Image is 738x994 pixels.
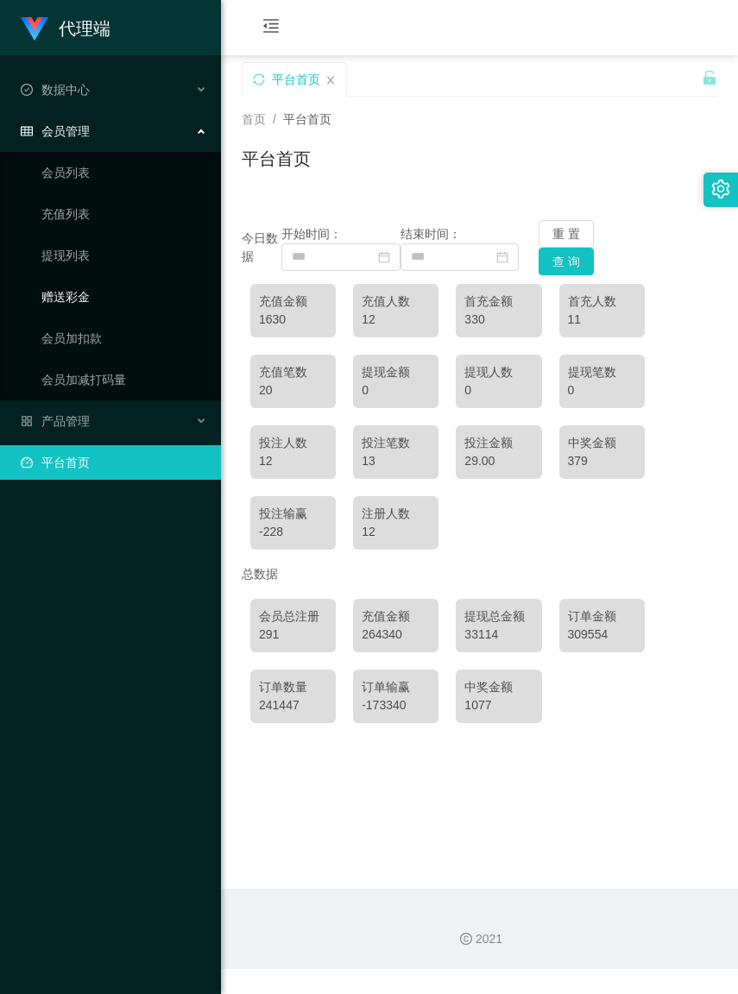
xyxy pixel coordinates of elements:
[259,293,327,311] div: 充值金额
[281,227,342,241] span: 开始时间：
[362,626,430,644] div: 264340
[464,434,533,452] div: 投注金额
[259,607,327,626] div: 会员总注册
[272,63,320,96] div: 平台首页
[259,678,327,696] div: 订单数量
[21,415,33,427] i: 图标: appstore-o
[362,607,430,626] div: 充值金额
[242,112,266,126] span: 首页
[362,523,430,541] div: 12
[401,227,461,241] span: 结束时间：
[464,311,533,329] div: 330
[568,381,636,399] div: 0
[242,1,300,56] i: 图标: menu-fold
[460,933,472,945] i: 图标: copyright
[362,363,430,381] div: 提现金额
[235,930,724,948] div: 2021
[259,696,327,714] div: 241447
[362,381,430,399] div: 0
[362,505,430,523] div: 注册人数
[362,452,430,470] div: 13
[464,363,533,381] div: 提现人数
[539,220,594,248] button: 重 置
[362,293,430,311] div: 充值人数
[259,505,327,523] div: 投注输赢
[464,607,533,626] div: 提现总金额
[41,197,207,231] a: 充值列表
[21,21,110,35] a: 代理端
[242,558,717,590] div: 总数据
[378,251,390,263] i: 图标: calendar
[259,626,327,644] div: 291
[568,452,636,470] div: 379
[325,75,336,85] i: 图标: close
[259,311,327,329] div: 1630
[41,238,207,273] a: 提现列表
[362,696,430,714] div: -173340
[41,155,207,190] a: 会员列表
[283,112,331,126] span: 平台首页
[711,179,730,198] i: 图标: setting
[568,434,636,452] div: 中奖金额
[464,381,533,399] div: 0
[568,293,636,311] div: 首充人数
[464,678,533,696] div: 中奖金额
[362,311,430,329] div: 12
[362,434,430,452] div: 投注笔数
[568,311,636,329] div: 11
[242,230,281,266] div: 今日数据
[59,1,110,56] h1: 代理端
[253,73,265,85] i: 图标: sync
[464,293,533,311] div: 首充金额
[259,363,327,381] div: 充值笔数
[21,414,90,428] span: 产品管理
[41,321,207,355] a: 会员加扣款
[21,124,90,138] span: 会员管理
[21,84,33,96] i: 图标: check-circle-o
[259,434,327,452] div: 投注人数
[539,248,594,275] button: 查 询
[21,125,33,137] i: 图标: table
[41,362,207,397] a: 会员加减打码量
[464,452,533,470] div: 29.00
[21,83,90,97] span: 数据中心
[362,678,430,696] div: 订单输赢
[702,70,717,85] i: 图标: unlock
[496,251,508,263] i: 图标: calendar
[21,445,207,480] a: 图标: dashboard平台首页
[464,696,533,714] div: 1077
[21,17,48,41] img: logo.9652507e.png
[41,280,207,314] a: 赠送彩金
[273,112,276,126] span: /
[568,363,636,381] div: 提现笔数
[259,523,327,541] div: -228
[464,626,533,644] div: 33114
[568,626,636,644] div: 309554
[568,607,636,626] div: 订单金额
[259,452,327,470] div: 12
[259,381,327,399] div: 20
[242,146,311,172] h1: 平台首页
